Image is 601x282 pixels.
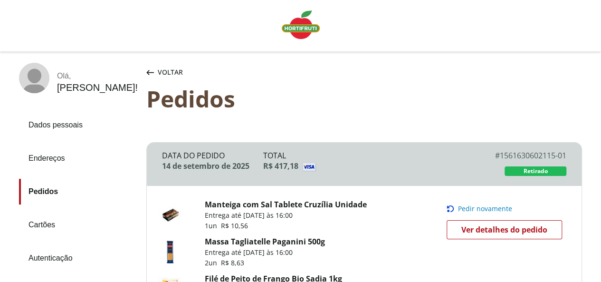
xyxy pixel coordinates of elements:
a: Ver detalhes do pedido [447,220,562,239]
span: R$ 10,56 [221,221,248,230]
button: Pedir novamente [447,205,568,213]
p: Entrega até [DATE] às 16:00 [205,248,325,257]
div: R$ 417,18 [263,161,466,171]
div: Total [263,150,466,161]
div: 14 de setembro de 2025 [162,161,263,171]
div: Olá , [57,72,138,80]
span: 2 un [205,258,221,267]
a: Massa Tagliatelle Paganini 500g [205,236,325,247]
div: [PERSON_NAME] ! [57,82,138,93]
a: Endereços [19,146,139,171]
img: Massa Tagliatelle Paganini 500g [158,240,182,264]
img: Logo [282,10,320,39]
div: Data do Pedido [162,150,263,161]
span: 1 un [205,221,221,230]
img: Visa [302,163,492,171]
a: Logo [278,7,324,45]
a: Autenticação [19,245,139,271]
span: Pedir novamente [458,205,512,213]
a: Manteiga com Sal Tablete Cruzília Unidade [205,199,367,210]
div: # 1561630602115-01 [465,150,566,161]
img: Manteiga com Sal Tablete Cruzília Unidade [158,203,182,227]
p: Entrega até [DATE] às 16:00 [205,211,367,220]
span: Retirado [524,167,548,175]
button: Voltar [144,63,185,82]
a: Cartões [19,212,139,238]
span: R$ 8,63 [221,258,244,267]
a: Pedidos [19,179,139,204]
span: Voltar [158,68,183,77]
span: Ver detalhes do pedido [461,223,547,237]
div: Pedidos [146,86,582,112]
a: Dados pessoais [19,112,139,138]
